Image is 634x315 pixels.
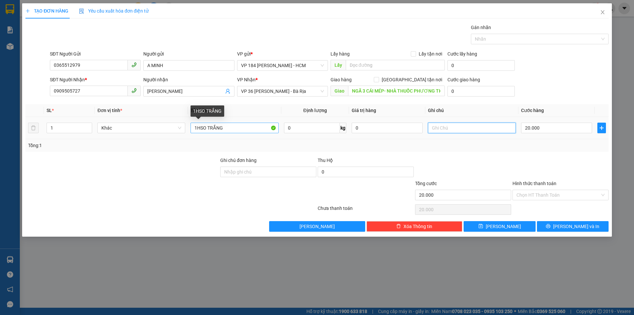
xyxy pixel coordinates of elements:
label: Hình thức thanh toán [512,181,556,186]
input: VD: Bàn, Ghế [191,123,278,133]
label: Cước lấy hàng [447,51,477,57]
input: Ghi Chú [428,123,516,133]
div: Người gửi [143,50,234,58]
div: Chưa thanh toán [317,205,414,216]
input: Cước giao hàng [447,86,515,97]
input: 0 [352,123,423,133]
span: Giá trị hàng [352,108,376,113]
span: user-add [225,89,230,94]
span: Khác [101,123,181,133]
button: delete [28,123,39,133]
input: Cước lấy hàng [447,60,515,71]
span: Giao hàng [331,77,352,82]
span: Định lượng [303,108,327,113]
div: Tổng: 1 [28,142,245,149]
div: SĐT Người Gửi [50,50,141,58]
span: [PERSON_NAME] [486,223,521,230]
span: SL [47,108,52,113]
input: Dọc đường [346,60,445,70]
span: Lấy tận nơi [416,50,445,58]
span: Tổng cước [415,181,437,186]
span: TẠO ĐƠN HÀNG [25,8,68,14]
label: Cước giao hàng [447,77,480,82]
input: Ghi chú đơn hàng [220,167,316,177]
span: [GEOGRAPHIC_DATA] tận nơi [379,76,445,83]
button: [PERSON_NAME] [269,221,365,232]
span: Thu Hộ [318,158,333,163]
th: Ghi chú [425,104,518,117]
span: plus [25,9,30,13]
span: close [600,10,605,15]
input: Dọc đường [348,86,445,96]
label: Ghi chú đơn hàng [220,158,257,163]
span: plus [598,125,606,131]
span: [PERSON_NAME] [299,223,335,230]
span: Lấy [331,60,346,70]
button: deleteXóa Thông tin [367,221,463,232]
span: phone [131,88,137,93]
label: Gán nhãn [471,25,491,30]
span: phone [131,62,137,67]
span: kg [340,123,346,133]
span: Xóa Thông tin [404,223,432,230]
span: [PERSON_NAME] và In [553,223,599,230]
span: Yêu cầu xuất hóa đơn điện tử [79,8,149,14]
button: printer[PERSON_NAME] và In [537,221,609,232]
button: plus [597,123,606,133]
span: Cước hàng [521,108,544,113]
div: 1HSO TRẮNG [191,105,224,117]
span: save [478,224,483,229]
span: Lấy hàng [331,51,350,57]
div: VP gửi [237,50,328,58]
button: Close [593,3,612,22]
span: printer [546,224,550,229]
span: VP 36 Lê Thành Duy - Bà Rịa [241,86,324,96]
img: icon [79,9,84,14]
button: save[PERSON_NAME] [464,221,535,232]
span: VP Nhận [237,77,256,82]
div: Người nhận [143,76,234,83]
div: SĐT Người Nhận [50,76,141,83]
span: delete [396,224,401,229]
span: Giao [331,86,348,96]
span: Đơn vị tính [97,108,122,113]
span: VP 184 Nguyễn Văn Trỗi - HCM [241,60,324,70]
